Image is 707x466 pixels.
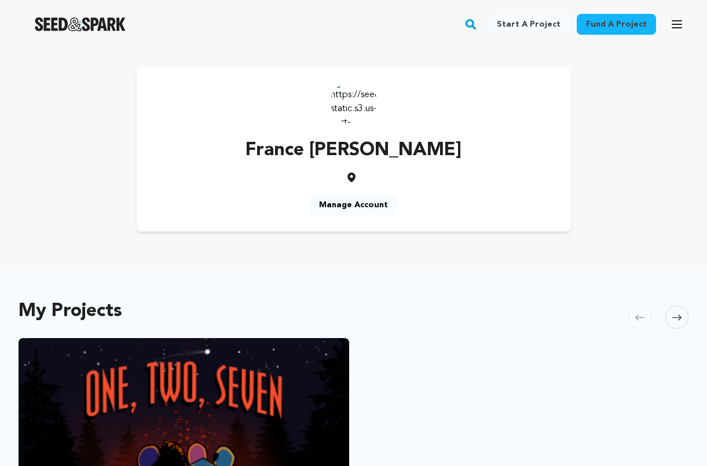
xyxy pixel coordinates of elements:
[35,17,126,31] img: Seed&Spark Logo Dark Mode
[331,79,377,125] img: https://seedandspark-static.s3.us-east-2.amazonaws.com/images/User/002/310/475/medium/ACg8ocIWs5u...
[19,303,122,320] h2: My Projects
[577,14,656,35] a: Fund a project
[488,14,570,35] a: Start a project
[310,195,397,215] a: Manage Account
[246,137,461,164] p: France [PERSON_NAME]
[35,17,126,31] a: Seed&Spark Homepage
